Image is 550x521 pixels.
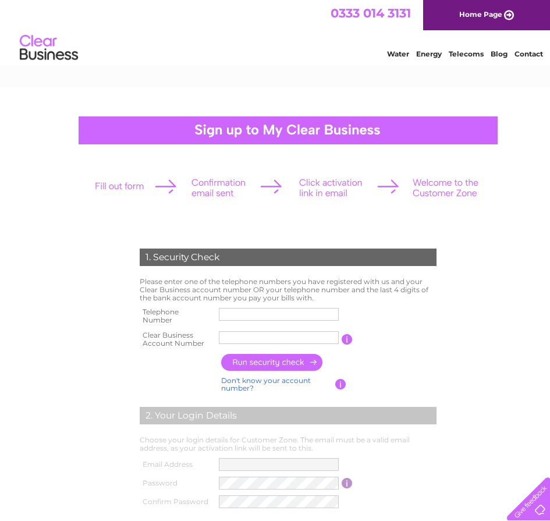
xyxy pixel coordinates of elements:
[387,49,409,58] a: Water
[221,376,311,393] a: Don't know your account number?
[140,407,437,424] div: 2. Your Login Details
[449,49,484,58] a: Telecoms
[137,474,216,492] th: Password
[19,30,79,66] img: logo.png
[416,49,442,58] a: Energy
[342,478,353,488] input: Information
[137,275,439,304] td: Please enter one of the telephone numbers you have registered with us and your Clear Business acc...
[491,49,508,58] a: Blog
[140,249,437,266] div: 1. Security Check
[137,328,216,351] th: Clear Business Account Number
[137,304,216,328] th: Telephone Number
[137,492,216,511] th: Confirm Password
[137,455,216,474] th: Email Address
[342,334,353,345] input: Information
[514,49,543,58] a: Contact
[335,379,346,389] input: Information
[331,6,411,20] a: 0333 014 3131
[137,433,439,455] td: Choose your login details for Customer Zone. The email must be a valid email address, as your act...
